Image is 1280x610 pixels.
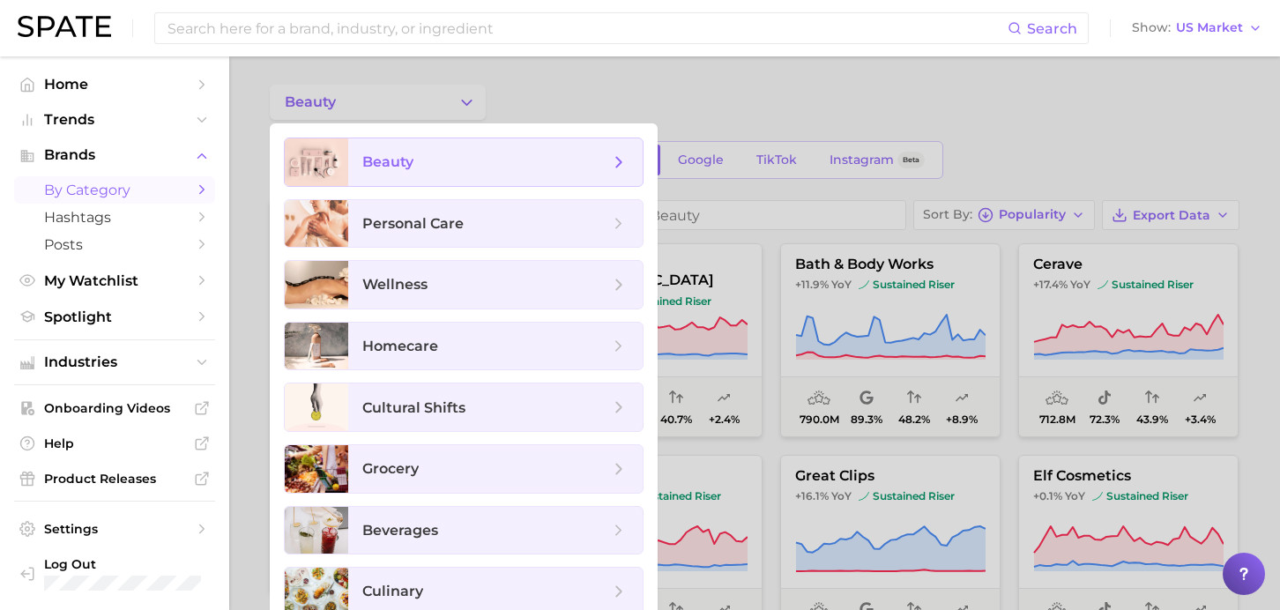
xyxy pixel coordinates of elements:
img: SPATE [18,16,111,37]
span: Help [44,435,185,451]
a: by Category [14,176,215,204]
a: Settings [14,516,215,542]
span: beauty [362,153,413,170]
a: Product Releases [14,465,215,492]
span: US Market [1176,23,1243,33]
span: Search [1027,20,1077,37]
span: Show [1132,23,1171,33]
span: grocery [362,460,419,477]
span: Industries [44,354,185,370]
span: Product Releases [44,471,185,487]
span: Trends [44,112,185,128]
a: My Watchlist [14,267,215,294]
span: cultural shifts [362,399,465,416]
span: Settings [44,521,185,537]
span: beverages [362,522,438,539]
button: Industries [14,349,215,376]
a: Home [14,71,215,98]
span: My Watchlist [44,272,185,289]
span: Spotlight [44,309,185,325]
a: Help [14,430,215,457]
a: Spotlight [14,303,215,331]
button: Trends [14,107,215,133]
span: Log Out [44,556,201,572]
span: Onboarding Videos [44,400,185,416]
span: Posts [44,236,185,253]
span: personal care [362,215,464,232]
span: by Category [44,182,185,198]
a: Onboarding Videos [14,395,215,421]
input: Search here for a brand, industry, or ingredient [166,13,1008,43]
span: wellness [362,276,428,293]
span: Brands [44,147,185,163]
span: Hashtags [44,209,185,226]
button: ShowUS Market [1127,17,1267,40]
a: Log out. Currently logged in with e-mail sarah@spate.nyc. [14,551,215,596]
button: Brands [14,142,215,168]
span: culinary [362,583,423,599]
a: Hashtags [14,204,215,231]
span: homecare [362,338,438,354]
a: Posts [14,231,215,258]
span: Home [44,76,185,93]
